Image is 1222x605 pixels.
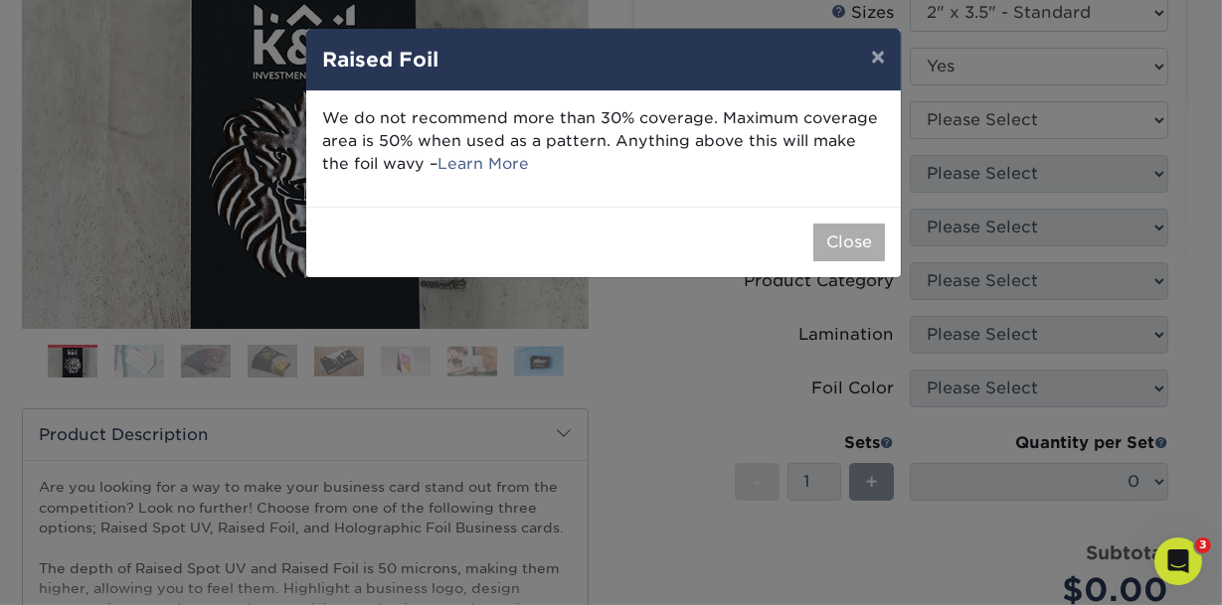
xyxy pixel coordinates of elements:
button: Close [813,224,885,261]
h4: Raised Foil [322,45,885,75]
iframe: Intercom live chat [1154,537,1202,585]
a: Learn More [437,154,529,173]
span: 3 [1195,537,1211,553]
p: We do not recommend more than 30% coverage. Maximum coverage area is 50% when used as a pattern. ... [322,107,885,175]
button: × [855,29,901,84]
